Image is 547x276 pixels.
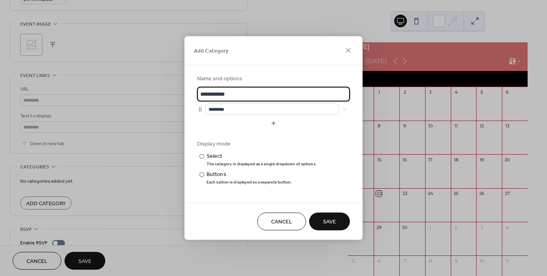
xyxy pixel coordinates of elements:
div: Each option is displayed as a separate button. [207,180,292,185]
button: Save [309,213,350,231]
div: Select [207,152,315,161]
span: Add Category [194,47,228,55]
div: Display mode [197,140,348,148]
span: Save [323,218,336,226]
div: The category is displayed as a single dropdown of options. [207,161,317,167]
span: Cancel [271,218,292,226]
button: Cancel [257,213,306,231]
div: Name and options [197,75,348,83]
div: Buttons [207,170,291,179]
